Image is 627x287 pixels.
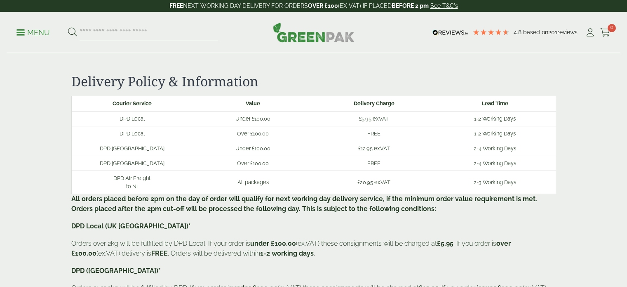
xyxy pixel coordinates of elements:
[193,156,314,171] td: Over £100.00
[434,156,556,171] td: 2-4 Working Days
[434,111,556,126] td: 1-2 Working Days
[151,249,168,257] b: FREE
[71,111,193,126] td: DPD Local
[71,96,193,111] th: Courier Service
[608,24,616,32] span: 0
[314,111,435,126] td: £5.95 ex.VAT
[434,126,556,141] td: 1-2 Working Days
[71,222,191,230] b: DPD Local (UK [GEOGRAPHIC_DATA])*
[71,267,161,275] b: DPD ([GEOGRAPHIC_DATA])*
[71,171,193,194] td: DPD Air Freight to NI
[514,29,523,36] span: 4.8
[585,28,595,37] i: My Account
[71,240,511,257] b: over £100.00
[430,2,458,9] a: See T&C's
[169,2,183,9] strong: FREE
[314,141,435,156] td: £12.95 ex.VAT
[523,29,548,36] span: Based on
[557,29,578,36] span: reviews
[437,240,453,247] b: £5.95
[16,28,50,38] p: Menu
[472,28,510,36] div: 4.79 Stars
[71,239,556,259] p: Orders over 2kg will be fulfilled by DPD Local. If your order is (ex.VAT) these consignments will...
[193,126,314,141] td: Over £100.00
[548,29,557,36] span: 201
[260,249,314,257] b: 1-2 working days
[16,28,50,36] a: Menu
[193,111,314,126] td: Under £100.00
[71,126,193,141] td: DPD Local
[250,240,296,247] b: under £100.00
[71,141,193,156] td: DPD [GEOGRAPHIC_DATA]
[434,141,556,156] td: 2-4 Working Days
[193,171,314,194] td: All packages
[273,22,355,42] img: GreenPak Supplies
[71,195,537,213] b: All orders placed before 2pm on the day of order will qualify for next working day delivery servi...
[308,2,338,9] strong: OVER £100
[600,26,611,39] a: 0
[314,171,435,194] td: £20.95 ex.VAT
[392,2,429,9] strong: BEFORE 2 pm
[71,74,556,89] h2: Delivery Policy & Information
[434,171,556,194] td: 2-3 Working Days
[600,28,611,37] i: Cart
[71,156,193,171] td: DPD [GEOGRAPHIC_DATA]
[432,30,468,36] img: REVIEWS.io
[314,96,435,111] th: Delivery Charge
[314,126,435,141] td: FREE
[314,156,435,171] td: FREE
[193,141,314,156] td: Under £100.00
[434,96,556,111] th: Lead Time
[193,96,314,111] th: Value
